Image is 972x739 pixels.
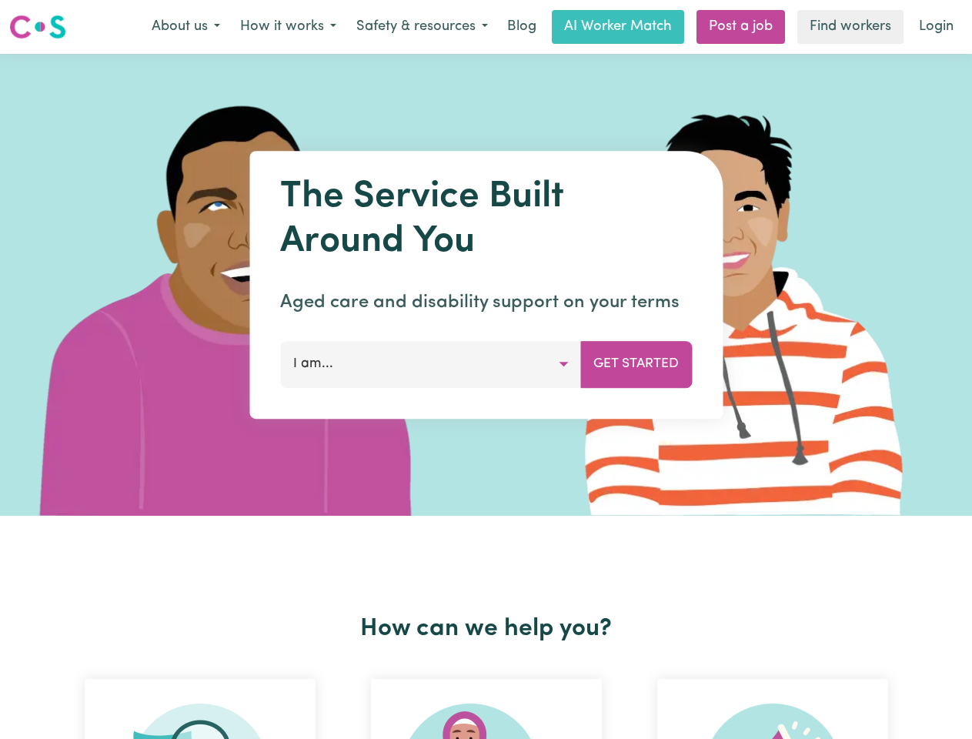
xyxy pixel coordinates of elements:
img: Careseekers logo [9,13,66,41]
a: Careseekers logo [9,9,66,45]
a: Login [910,10,963,44]
a: Post a job [696,10,785,44]
button: Safety & resources [346,11,498,43]
p: Aged care and disability support on your terms [280,289,692,316]
h2: How can we help you? [57,614,916,644]
a: Find workers [797,10,904,44]
a: Blog [498,10,546,44]
button: I am... [280,341,581,387]
a: AI Worker Match [552,10,684,44]
h1: The Service Built Around You [280,176,692,264]
button: About us [142,11,230,43]
button: Get Started [580,341,692,387]
button: How it works [230,11,346,43]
